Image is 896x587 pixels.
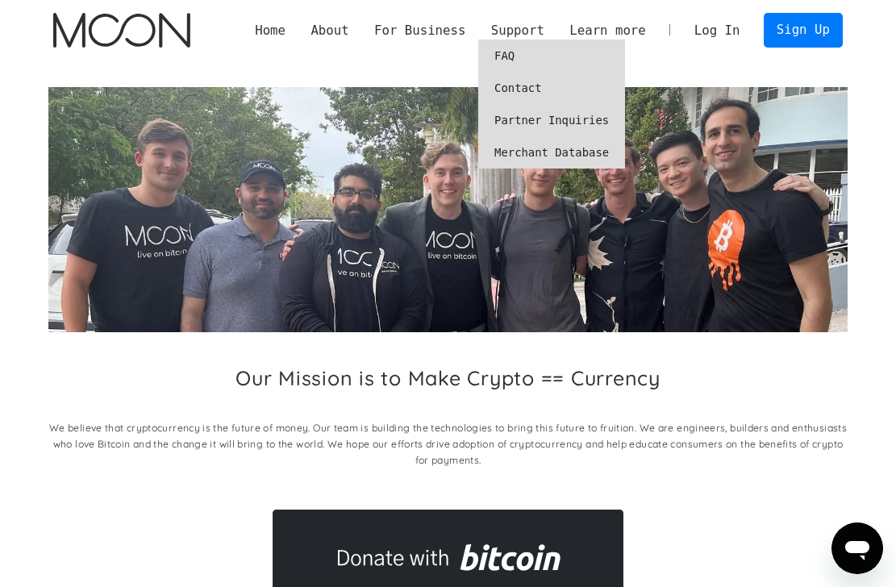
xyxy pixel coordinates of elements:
[557,21,659,40] div: Learn more
[831,522,883,574] iframe: Button to launch messaging window
[361,21,478,40] div: For Business
[569,21,645,40] div: Learn more
[478,136,625,169] a: Merchant Database
[478,72,625,104] a: Contact
[681,14,752,47] a: Log In
[478,40,625,72] a: FAQ
[53,13,190,48] a: home
[478,104,625,136] a: Partner Inquiries
[764,13,843,47] a: Sign Up
[53,13,190,48] img: Moon Logo
[310,21,348,40] div: About
[298,21,362,40] div: About
[478,40,625,169] nav: Support
[491,21,544,40] div: Support
[478,21,557,40] div: Support
[243,21,298,40] a: Home
[374,21,465,40] div: For Business
[235,366,661,390] h2: Our Mission is to Make Crypto == Currency
[48,420,847,468] p: We believe that cryptocurrency is the future of money. Our team is building the technologies to b...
